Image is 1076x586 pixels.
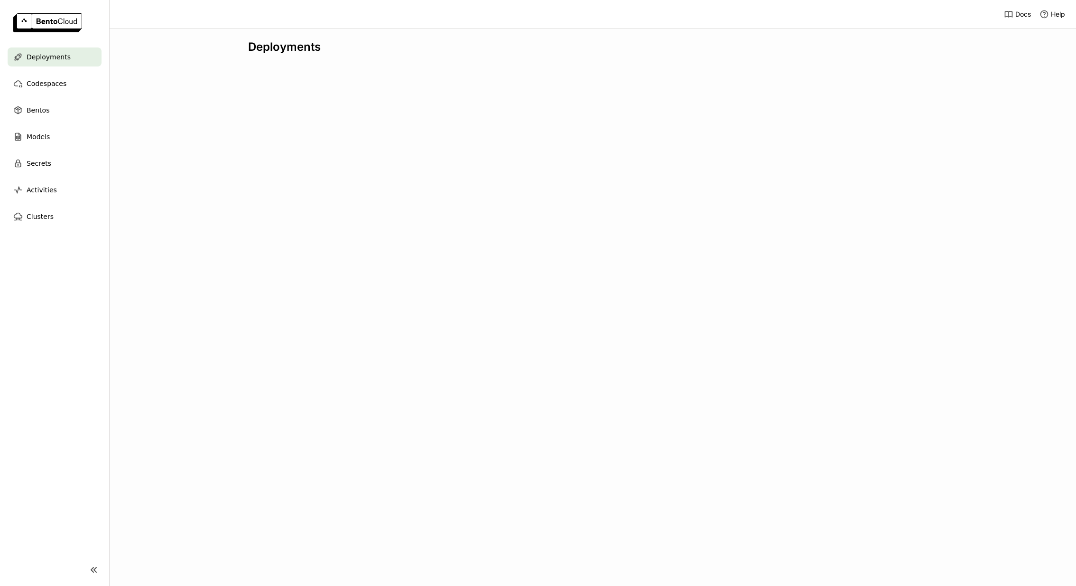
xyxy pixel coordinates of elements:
[27,184,57,196] span: Activities
[1039,9,1065,19] div: Help
[8,127,102,146] a: Models
[8,154,102,173] a: Secrets
[8,101,102,120] a: Bentos
[27,51,71,63] span: Deployments
[27,211,54,222] span: Clusters
[1004,9,1031,19] a: Docs
[8,180,102,199] a: Activities
[27,158,51,169] span: Secrets
[1051,10,1065,19] span: Help
[27,78,66,89] span: Codespaces
[13,13,82,32] img: logo
[27,104,49,116] span: Bentos
[27,131,50,142] span: Models
[8,207,102,226] a: Clusters
[1015,10,1031,19] span: Docs
[248,40,937,54] div: Deployments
